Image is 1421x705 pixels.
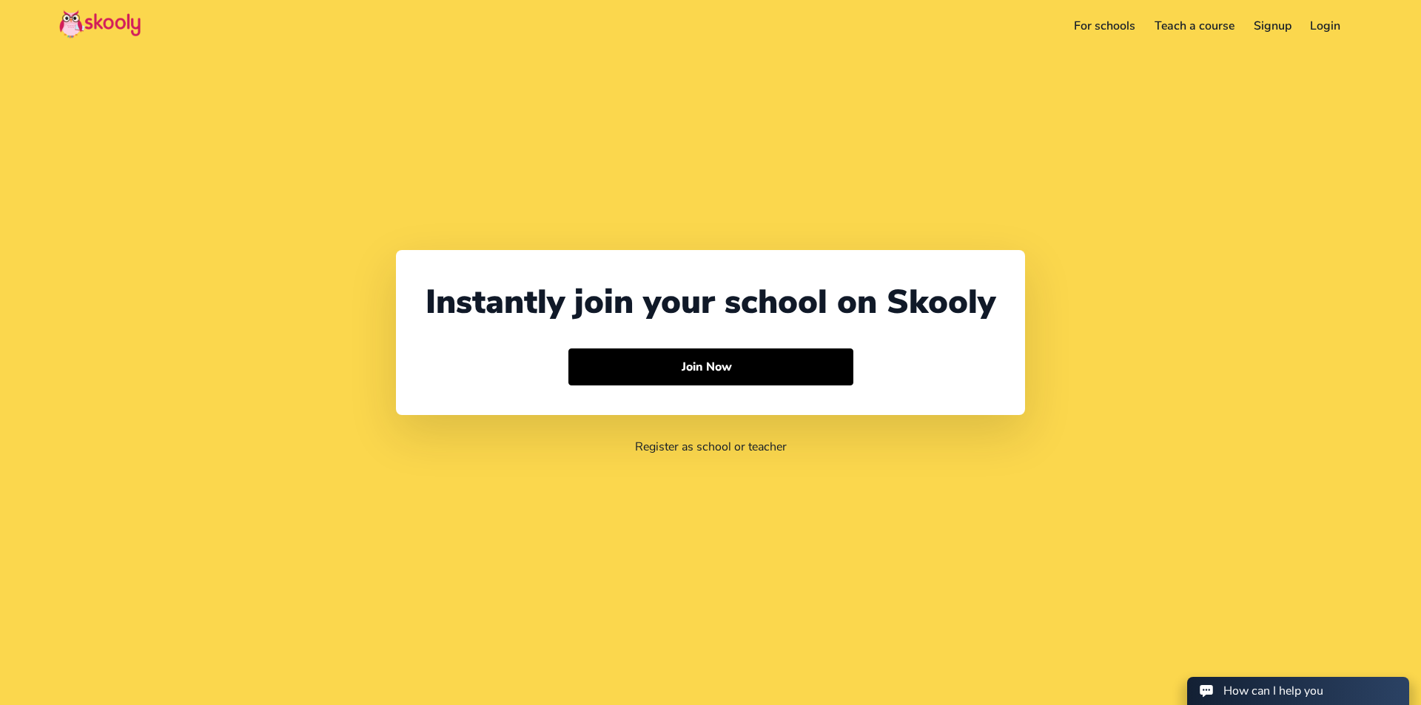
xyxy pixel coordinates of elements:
a: Signup [1244,14,1301,38]
a: Login [1300,14,1350,38]
img: Skooly [59,10,141,38]
div: Instantly join your school on Skooly [426,280,995,325]
a: Register as school or teacher [635,439,787,455]
a: Teach a course [1145,14,1244,38]
a: For schools [1065,14,1146,38]
button: Join Now [568,348,853,385]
